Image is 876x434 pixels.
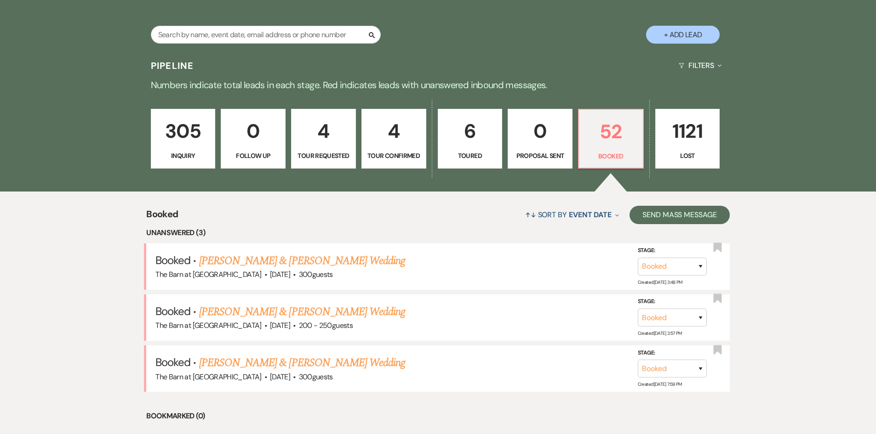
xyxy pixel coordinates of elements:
button: + Add Lead [646,26,720,44]
label: Stage: [638,246,707,256]
span: [DATE] [270,372,290,382]
p: Numbers indicate total leads in each stage. Red indicates leads with unanswered inbound messages. [107,78,769,92]
span: Booked [146,207,178,227]
p: 0 [514,116,567,147]
a: 52Booked [578,109,644,169]
p: 4 [367,116,420,147]
a: 305Inquiry [151,109,216,169]
span: ↑↓ [525,210,536,220]
label: Stage: [638,348,707,358]
li: Bookmarked (0) [146,410,730,422]
a: [PERSON_NAME] & [PERSON_NAME] Wedding [199,355,405,371]
p: Inquiry [157,151,210,161]
a: 6Toured [438,109,503,169]
a: 0Follow Up [221,109,286,169]
p: Booked [584,151,637,161]
a: [PERSON_NAME] & [PERSON_NAME] Wedding [199,304,405,320]
li: Unanswered (3) [146,227,730,239]
span: [DATE] [270,270,290,279]
p: Toured [444,151,497,161]
span: Created: [DATE] 3:48 PM [638,279,682,285]
button: Filters [675,53,725,78]
span: Event Date [569,210,612,220]
p: 1121 [661,116,714,147]
span: 200 - 250 guests [299,321,353,330]
a: 1121Lost [655,109,720,169]
p: 0 [227,116,280,147]
span: The Barn at [GEOGRAPHIC_DATA] [155,321,261,330]
span: Created: [DATE] 3:57 PM [638,330,682,336]
span: 300 guests [299,372,333,382]
p: 52 [584,116,637,147]
a: 0Proposal Sent [508,109,573,169]
p: Proposal Sent [514,151,567,161]
a: 4Tour Requested [291,109,356,169]
a: 4Tour Confirmed [361,109,426,169]
span: Booked [155,355,190,369]
span: The Barn at [GEOGRAPHIC_DATA] [155,270,261,279]
input: Search by name, event date, email address or phone number [151,26,381,44]
span: 300 guests [299,270,333,279]
span: Created: [DATE] 7:59 PM [638,381,682,387]
span: Booked [155,253,190,267]
p: 6 [444,116,497,147]
p: Follow Up [227,151,280,161]
span: The Barn at [GEOGRAPHIC_DATA] [155,372,261,382]
button: Sort By Event Date [521,203,623,227]
span: Booked [155,304,190,318]
label: Stage: [638,297,707,307]
p: Tour Confirmed [367,151,420,161]
p: 4 [297,116,350,147]
h3: Pipeline [151,59,194,72]
p: Lost [661,151,714,161]
a: [PERSON_NAME] & [PERSON_NAME] Wedding [199,253,405,269]
span: [DATE] [270,321,290,330]
p: Tour Requested [297,151,350,161]
button: Send Mass Message [630,206,730,224]
p: 305 [157,116,210,147]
